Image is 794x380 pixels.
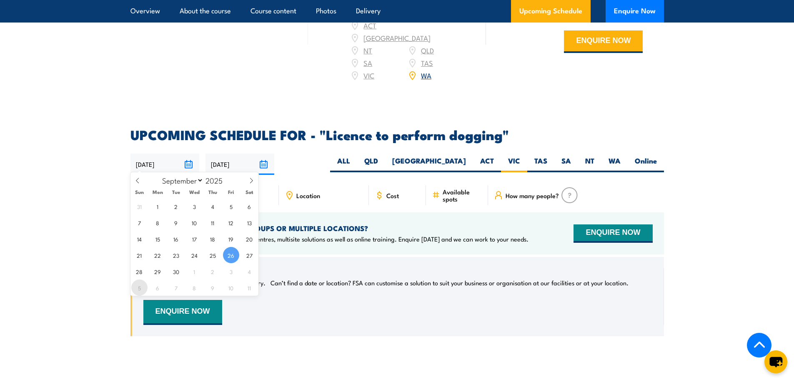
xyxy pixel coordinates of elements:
button: ENQUIRE NOW [574,224,652,243]
button: ENQUIRE NOW [564,30,643,53]
span: September 10, 2025 [186,214,203,231]
p: We offer onsite training, training at our centres, multisite solutions as well as online training... [143,235,528,243]
span: Sat [240,189,258,195]
span: September 26, 2025 [223,247,239,263]
label: SA [554,156,578,172]
span: Mon [148,189,167,195]
select: Month [158,175,203,186]
span: October 4, 2025 [241,263,258,279]
span: September 15, 2025 [150,231,166,247]
span: September 2, 2025 [168,198,184,214]
span: September 27, 2025 [241,247,258,263]
span: September 17, 2025 [186,231,203,247]
span: September 9, 2025 [168,214,184,231]
span: October 7, 2025 [168,279,184,296]
a: WA [421,70,431,80]
span: September 25, 2025 [205,247,221,263]
span: Wed [185,189,203,195]
span: September 20, 2025 [241,231,258,247]
span: How many people? [506,192,559,199]
span: September 13, 2025 [241,214,258,231]
span: September 11, 2025 [205,214,221,231]
span: October 10, 2025 [223,279,239,296]
label: ALL [330,156,357,172]
span: September 4, 2025 [205,198,221,214]
span: September 22, 2025 [150,247,166,263]
span: September 5, 2025 [223,198,239,214]
span: September 29, 2025 [150,263,166,279]
span: September 7, 2025 [131,214,148,231]
input: From date [130,154,199,175]
span: September 30, 2025 [168,263,184,279]
span: September 18, 2025 [205,231,221,247]
span: October 6, 2025 [150,279,166,296]
span: October 1, 2025 [186,263,203,279]
span: September 8, 2025 [150,214,166,231]
label: TAS [527,156,554,172]
span: September 12, 2025 [223,214,239,231]
span: September 23, 2025 [168,247,184,263]
span: Tue [167,189,185,195]
span: September 6, 2025 [241,198,258,214]
span: Available spots [443,188,482,202]
input: Year [203,175,231,185]
label: VIC [501,156,527,172]
h2: UPCOMING SCHEDULE FOR - "Licence to perform dogging" [130,128,664,140]
span: Thu [203,189,222,195]
span: Location [296,192,320,199]
span: September 3, 2025 [186,198,203,214]
span: August 31, 2025 [131,198,148,214]
span: October 11, 2025 [241,279,258,296]
label: QLD [357,156,385,172]
label: NT [578,156,601,172]
label: WA [601,156,628,172]
span: Sun [130,189,149,195]
p: Can’t find a date or location? FSA can customise a solution to suit your business or organisation... [271,279,629,287]
span: October 3, 2025 [223,263,239,279]
input: To date [205,154,274,175]
span: Fri [222,189,240,195]
span: October 5, 2025 [131,279,148,296]
button: ENQUIRE NOW [143,300,222,325]
span: September 21, 2025 [131,247,148,263]
span: September 24, 2025 [186,247,203,263]
h4: NEED TRAINING FOR LARGER GROUPS OR MULTIPLE LOCATIONS? [143,224,528,233]
span: October 2, 2025 [205,263,221,279]
span: October 8, 2025 [186,279,203,296]
span: September 1, 2025 [150,198,166,214]
label: ACT [473,156,501,172]
span: September 16, 2025 [168,231,184,247]
span: October 9, 2025 [205,279,221,296]
label: Online [628,156,664,172]
span: September 14, 2025 [131,231,148,247]
label: [GEOGRAPHIC_DATA] [385,156,473,172]
span: Cost [386,192,399,199]
span: September 19, 2025 [223,231,239,247]
span: September 28, 2025 [131,263,148,279]
button: chat-button [764,350,787,373]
